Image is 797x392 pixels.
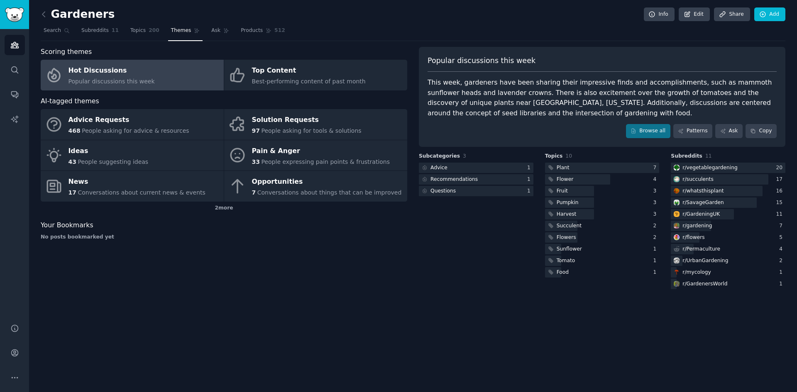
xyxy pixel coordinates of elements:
[779,280,785,288] div: 1
[557,246,582,253] div: Sunflower
[545,209,660,219] a: Harvest3
[779,234,785,241] div: 5
[419,174,533,185] a: Recommendations1
[252,127,260,134] span: 97
[626,124,670,138] a: Browse all
[776,187,785,195] div: 16
[682,234,704,241] div: r/ flowers
[545,232,660,243] a: Flowers2
[682,164,737,172] div: r/ vegetablegardening
[428,78,777,118] div: This week, gardeners have been sharing their impressive finds and accomplishments, such as mammot...
[419,153,460,160] span: Subcategories
[557,164,570,172] div: Plant
[224,140,407,171] a: Pain & Anger33People expressing pain points & frustrations
[252,114,362,127] div: Solution Requests
[674,165,680,170] img: vegetablegardening
[41,8,115,21] h2: Gardeners
[430,164,447,172] div: Advice
[5,7,24,22] img: GummySearch logo
[671,256,785,266] a: UrbanGardeningr/UrbanGardening2
[545,163,660,173] a: Plant7
[78,189,205,196] span: Conversations about current news & events
[671,209,785,219] a: GardeningUKr/GardeningUK11
[671,174,785,185] a: succulentsr/succulents17
[653,176,660,183] div: 4
[78,24,122,41] a: Subreddits11
[682,246,720,253] div: r/ Permaculture
[682,187,724,195] div: r/ whatsthisplant
[419,186,533,196] a: Questions1
[679,7,710,22] a: Edit
[557,211,577,218] div: Harvest
[68,158,76,165] span: 43
[545,267,660,278] a: Food1
[557,269,569,276] div: Food
[430,176,478,183] div: Recommendations
[171,27,191,34] span: Themes
[653,164,660,172] div: 7
[779,269,785,276] div: 1
[671,221,785,231] a: gardeningr/gardening7
[252,144,390,158] div: Pain & Anger
[671,244,785,254] a: r/Permaculture4
[674,223,680,229] img: gardening
[673,124,712,138] a: Patterns
[238,24,288,41] a: Products512
[746,124,777,138] button: Copy
[682,280,727,288] div: r/ GardenersWorld
[671,186,785,196] a: whatsthisplantr/whatsthisplant16
[41,220,93,231] span: Your Bookmarks
[674,200,680,205] img: SavageGarden
[545,197,660,208] a: Pumpkin3
[714,7,750,22] a: Share
[41,96,99,107] span: AI-tagged themes
[274,27,285,34] span: 512
[557,187,568,195] div: Fruit
[779,257,785,265] div: 2
[674,188,680,194] img: whatsthisplant
[644,7,675,22] a: Info
[68,64,155,78] div: Hot Discussions
[430,187,456,195] div: Questions
[545,153,563,160] span: Topics
[41,24,73,41] a: Search
[776,164,785,172] div: 20
[754,7,785,22] a: Add
[557,222,582,230] div: Succulent
[653,222,660,230] div: 2
[776,176,785,183] div: 17
[68,127,81,134] span: 468
[545,174,660,185] a: Flower4
[674,269,680,275] img: mycology
[715,124,743,138] a: Ask
[671,267,785,278] a: mycologyr/mycology1
[527,176,533,183] div: 1
[565,153,572,159] span: 10
[705,153,712,159] span: 11
[653,257,660,265] div: 1
[527,187,533,195] div: 1
[674,281,680,287] img: GardenersWorld
[463,153,466,159] span: 3
[557,176,574,183] div: Flower
[81,27,109,34] span: Subreddits
[68,144,149,158] div: Ideas
[241,27,263,34] span: Products
[671,197,785,208] a: SavageGardenr/SavageGarden15
[779,222,785,230] div: 7
[149,27,159,34] span: 200
[41,171,224,202] a: News17Conversations about current news & events
[557,234,576,241] div: Flowers
[252,175,402,189] div: Opportunities
[682,269,711,276] div: r/ mycology
[82,127,189,134] span: People asking for advice & resources
[682,176,713,183] div: r/ succulents
[252,158,260,165] span: 33
[68,175,205,189] div: News
[41,234,407,241] div: No posts bookmarked yet
[257,189,402,196] span: Conversations about things that can be improved
[653,269,660,276] div: 1
[419,163,533,173] a: Advice1
[261,158,390,165] span: People expressing pain points & frustrations
[41,202,407,215] div: 2 more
